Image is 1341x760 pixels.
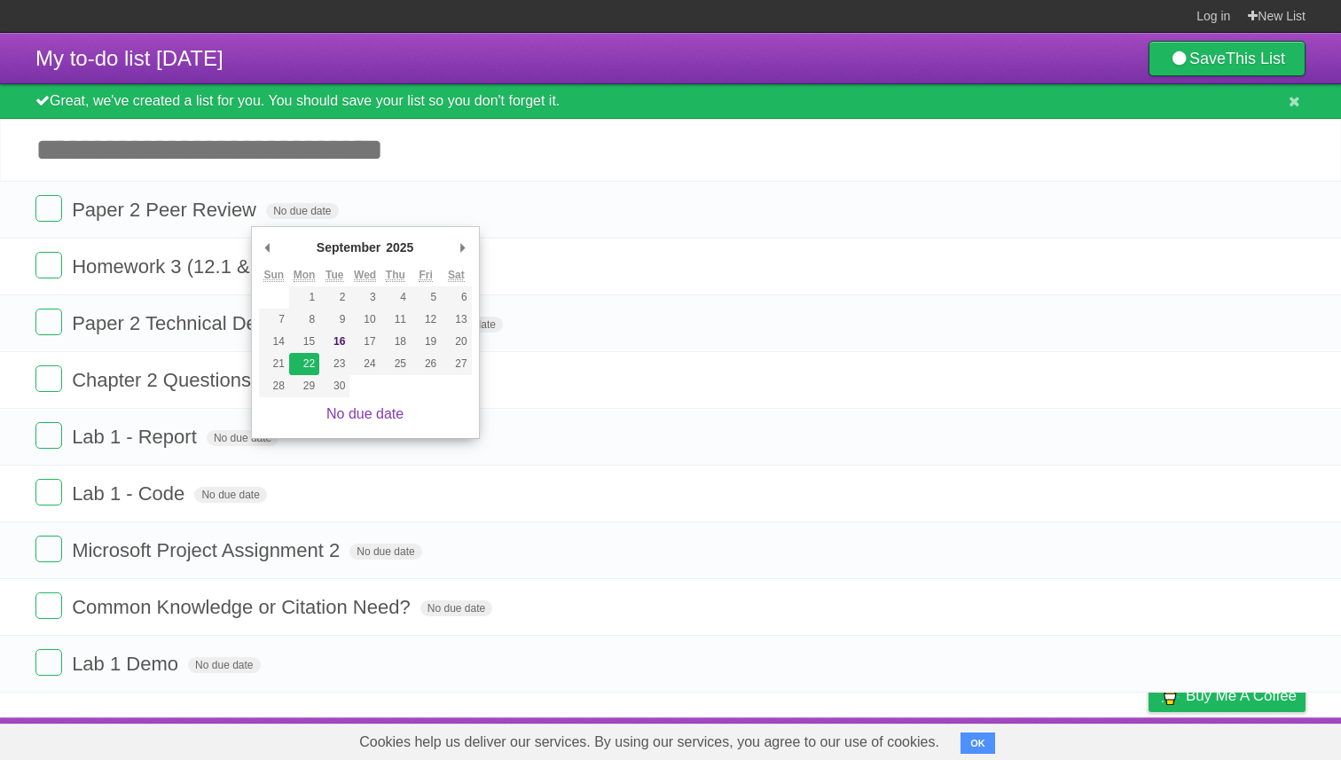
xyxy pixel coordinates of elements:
[971,722,1043,756] a: Developers
[72,312,425,334] span: Paper 2 Technical Description First Draft
[913,722,950,756] a: About
[289,375,319,397] button: 29
[289,331,319,353] button: 15
[35,592,62,619] label: Done
[319,331,349,353] button: 16
[1125,722,1172,756] a: Privacy
[411,331,441,353] button: 19
[1194,722,1306,756] a: Suggest a feature
[380,286,411,309] button: 4
[326,406,404,421] a: No due date
[420,600,492,616] span: No due date
[207,430,278,446] span: No due date
[35,252,62,278] label: Done
[448,269,465,282] abbr: Saturday
[294,269,316,282] abbr: Monday
[72,653,183,675] span: Lab 1 Demo
[454,234,472,261] button: Next Month
[72,426,201,448] span: Lab 1 - Report
[35,195,62,222] label: Done
[72,255,304,278] span: Homework 3 (12.1 & 12.2)
[380,331,411,353] button: 18
[341,725,957,760] span: Cookies help us deliver our services. By using our services, you agree to our use of cookies.
[419,269,432,282] abbr: Friday
[35,479,62,505] label: Done
[354,269,376,282] abbr: Wednesday
[72,482,189,505] span: Lab 1 - Code
[72,596,415,618] span: Common Knowledge or Citation Need?
[35,422,62,449] label: Done
[289,309,319,331] button: 8
[72,369,255,391] span: Chapter 2 Questions
[289,286,319,309] button: 1
[1157,680,1181,710] img: Buy me a coffee
[35,649,62,676] label: Done
[35,536,62,562] label: Done
[411,309,441,331] button: 12
[1186,680,1297,711] span: Buy me a coffee
[349,353,380,375] button: 24
[380,353,411,375] button: 25
[35,46,223,70] span: My to-do list [DATE]
[441,309,471,331] button: 13
[349,309,380,331] button: 10
[259,375,289,397] button: 28
[319,353,349,375] button: 23
[349,331,380,353] button: 17
[259,309,289,331] button: 7
[319,309,349,331] button: 9
[289,353,319,375] button: 22
[383,234,416,261] div: 2025
[441,353,471,375] button: 27
[961,733,995,754] button: OK
[411,353,441,375] button: 26
[259,353,289,375] button: 21
[1149,679,1306,712] a: Buy me a coffee
[314,234,383,261] div: September
[263,269,284,282] abbr: Sunday
[35,365,62,392] label: Done
[266,203,338,219] span: No due date
[259,234,277,261] button: Previous Month
[386,269,405,282] abbr: Thursday
[441,331,471,353] button: 20
[319,286,349,309] button: 2
[1226,50,1285,67] b: This List
[1149,41,1306,76] a: SaveThis List
[1065,722,1104,756] a: Terms
[72,199,261,221] span: Paper 2 Peer Review
[325,269,343,282] abbr: Tuesday
[349,544,421,560] span: No due date
[35,309,62,335] label: Done
[319,375,349,397] button: 30
[188,657,260,673] span: No due date
[349,286,380,309] button: 3
[259,331,289,353] button: 14
[441,286,471,309] button: 6
[380,309,411,331] button: 11
[411,286,441,309] button: 5
[72,539,344,561] span: Microsoft Project Assignment 2
[194,487,266,503] span: No due date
